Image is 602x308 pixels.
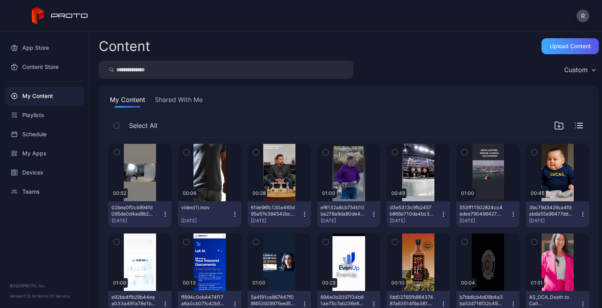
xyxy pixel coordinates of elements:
div: © 2025 PROTO, Inc. [10,282,79,289]
div: Upload Content [550,43,591,49]
button: Shared With Me [153,95,204,108]
button: Upload Content [541,38,599,54]
div: 553ff11502824cc4adee790496427369.mov [459,204,503,217]
div: ef6132a8cb754b10ba278a9da80de460.mov [321,204,364,217]
div: video(1).mov [181,204,225,211]
div: fdd02765fb86437487a63514f9a381eb.mov [390,294,434,307]
div: AS_OCA_Death to Call Center_9x16_v5.mp4 [529,294,573,307]
span: Select All [129,121,157,130]
div: [DATE] [251,218,301,224]
div: [DATE] [321,218,371,224]
span: Version 1.12.0 • [10,294,37,298]
button: 02bea0f0cb994fd095de0d4ad9b2ae16.mov[DATE] [108,201,172,227]
a: My Apps [5,144,84,163]
div: 61de96fc130a465d95a57e384542bc8b.mov [251,204,295,217]
button: 553ff11502824cc4adee790496427369.mov[DATE] [456,201,520,227]
a: Playlists [5,106,84,125]
div: 5a4f91ce867447f08f45392997feed5e.mov [251,294,295,307]
div: [DATE] [390,218,440,224]
a: App Store [5,38,84,57]
div: [DATE] [181,218,232,224]
div: 3bc79d3426ca4fdabda55a96477dd634.mov [529,204,573,217]
div: b7bb6cb4d08b4a3ba52d716f32c495db.mov [459,294,503,307]
div: Content [99,39,150,53]
button: R [577,10,589,22]
a: Devices [5,163,84,182]
a: Content Store [5,57,84,77]
button: Custom [560,61,599,79]
div: Custom [564,66,588,74]
div: d3e5313c9fb2457b866e710da4bc3421.mov [390,204,434,217]
div: [DATE] [459,218,510,224]
div: e92bb4ffb29b44eaa033a491a78e1bae.mov [111,294,155,307]
button: My Content [108,95,147,108]
a: Teams [5,182,84,201]
button: 3bc79d3426ca4fdabda55a96477dd634.mov[DATE] [526,201,589,227]
button: d3e5313c9fb2457b866e710da4bc3421.mov[DATE] [387,201,450,227]
div: ff694c0eb4474f17a6a0cb07fc42b57c.mov [181,294,225,307]
button: ef6132a8cb754b10ba278a9da80de460.mov[DATE] [317,201,381,227]
a: Terms Of Service [37,294,70,298]
button: 61de96fc130a465d95a57e384542bc8b.mov[DATE] [248,201,311,227]
button: video(1).mov[DATE] [178,201,241,227]
div: [DATE] [111,218,162,224]
div: [DATE] [529,218,580,224]
div: 02bea0f0cb994fd095de0d4ad9b2ae16.mov [111,204,155,217]
a: Schedule [5,125,84,144]
div: 694e0b3097f34b91ae75c7ab236e88ed.mov [321,294,364,307]
a: My Content [5,86,84,106]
